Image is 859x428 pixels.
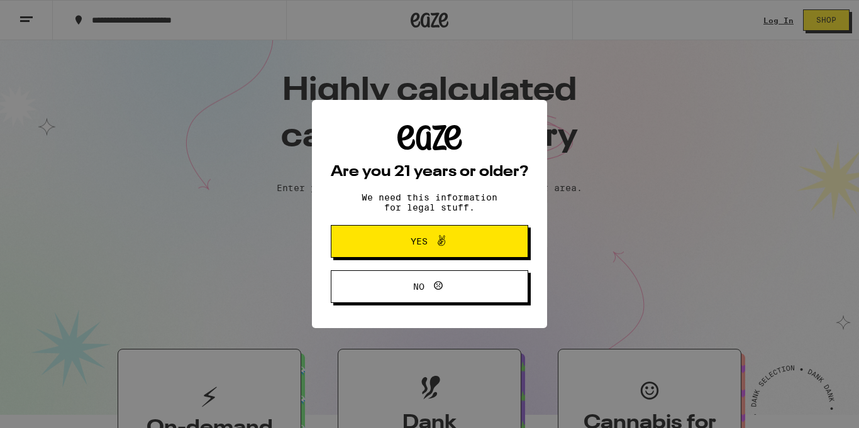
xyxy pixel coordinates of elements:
span: Yes [411,237,428,246]
button: Yes [331,225,528,258]
button: No [331,270,528,303]
h2: Are you 21 years or older? [331,165,528,180]
p: We need this information for legal stuff. [351,192,508,212]
span: No [413,282,424,291]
